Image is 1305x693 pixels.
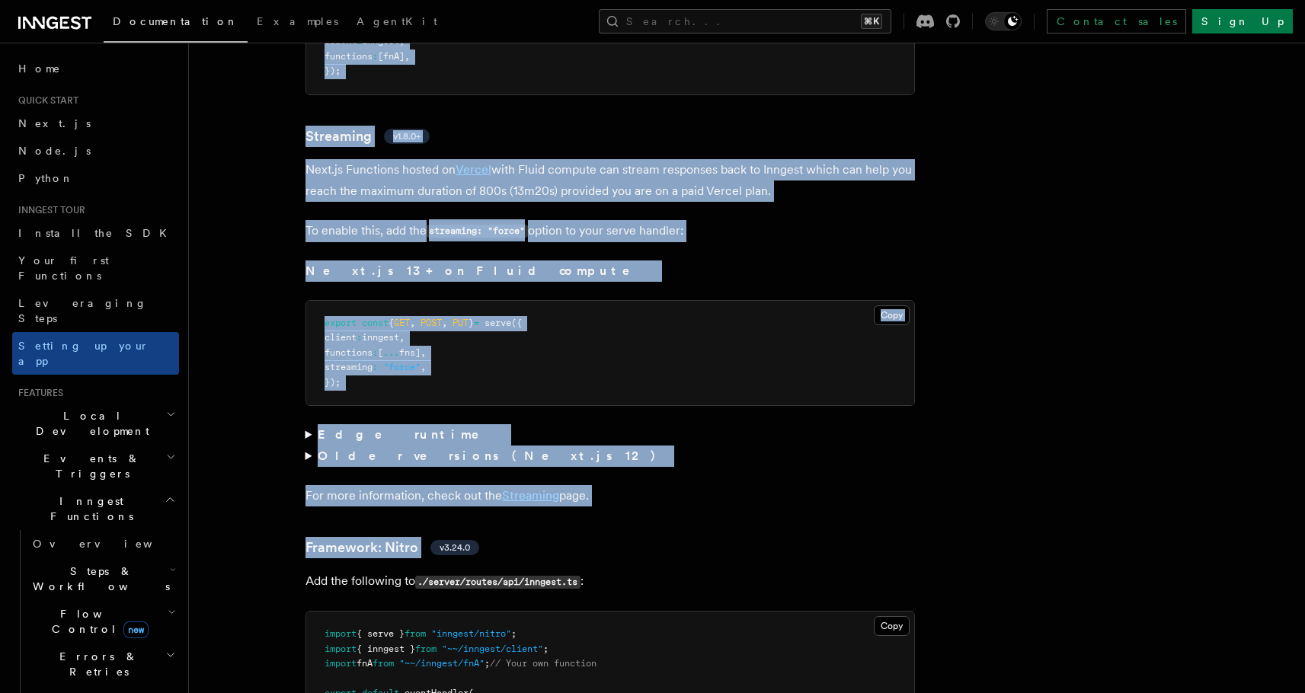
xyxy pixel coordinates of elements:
[399,347,421,358] span: fns]
[325,332,357,343] span: client
[502,488,559,503] a: Streaming
[431,628,511,639] span: "inngest/nitro"
[12,94,78,107] span: Quick start
[305,445,915,467] summary: Older versions (Next.js 12)
[18,297,147,324] span: Leveraging Steps
[12,493,165,524] span: Inngest Functions
[543,643,549,654] span: ;
[27,643,179,685] button: Errors & Retries
[305,424,915,445] summary: Edge runtime
[104,5,248,43] a: Documentation
[257,15,338,27] span: Examples
[485,658,490,669] span: ;
[373,362,378,372] span: :
[325,377,341,388] span: });
[325,362,373,372] span: streaming
[18,172,74,184] span: Python
[27,649,165,679] span: Errors & Retries
[410,318,415,328] span: ,
[405,628,426,639] span: from
[305,263,651,278] strong: Next.js 13+ on Fluid compute
[393,130,421,142] span: v1.8.0+
[378,51,405,62] span: [fnA]
[405,51,410,62] span: ,
[511,318,522,328] span: ({
[12,487,179,530] button: Inngest Functions
[18,254,109,282] span: Your first Functions
[373,51,378,62] span: :
[113,15,238,27] span: Documentation
[357,658,373,669] span: fnA
[12,110,179,137] a: Next.js
[378,347,383,358] span: [
[12,55,179,82] a: Home
[325,65,341,76] span: });
[394,318,410,328] span: GET
[305,126,430,147] a: Streamingv1.8.0+
[874,616,910,636] button: Copy
[357,332,362,343] span: :
[362,332,399,343] span: inngest
[325,658,357,669] span: import
[33,538,190,550] span: Overview
[248,5,347,41] a: Examples
[12,387,63,399] span: Features
[12,332,179,375] a: Setting up your app
[485,318,511,328] span: serve
[421,347,426,358] span: ,
[415,576,581,589] code: ./server/routes/api/inngest.ts
[305,537,479,558] a: Framework: Nitrov3.24.0
[440,541,470,554] span: v3.24.0
[389,318,394,328] span: {
[305,570,915,592] p: Add the following to :
[861,14,882,29] kbd: ⌘K
[27,600,179,643] button: Flow Controlnew
[874,305,910,325] button: Copy
[383,347,399,358] span: ...
[305,485,915,506] p: For more information, check out the page.
[442,318,447,328] span: ,
[373,347,378,358] span: :
[12,137,179,164] a: Node.js
[383,362,421,372] span: "force"
[985,12,1022,30] button: Toggle dark mode
[442,643,543,654] span: "~~/inngest/client"
[12,204,85,216] span: Inngest tour
[325,318,357,328] span: export
[474,318,479,328] span: =
[325,51,373,62] span: functions
[469,318,474,328] span: }
[27,530,179,557] a: Overview
[318,449,664,463] strong: Older versions (Next.js 12)
[18,145,91,157] span: Node.js
[18,340,149,367] span: Setting up your app
[305,220,915,242] p: To enable this, add the option to your serve handler:
[1047,9,1186,34] a: Contact sales
[12,451,166,481] span: Events & Triggers
[399,658,485,669] span: "~~/inngest/fnA"
[27,564,170,594] span: Steps & Workflows
[357,643,415,654] span: { inngest }
[12,445,179,487] button: Events & Triggers
[12,402,179,445] button: Local Development
[12,219,179,247] a: Install the SDK
[373,658,394,669] span: from
[490,658,597,669] span: // Your own function
[421,318,442,328] span: POST
[12,247,179,289] a: Your first Functions
[415,643,437,654] span: from
[456,162,491,177] a: Vercel
[511,628,517,639] span: ;
[399,332,405,343] span: ,
[18,61,61,76] span: Home
[427,225,528,238] code: streaming: "force"
[12,408,166,439] span: Local Development
[599,9,891,34] button: Search...⌘K
[347,5,446,41] a: AgentKit
[325,643,357,654] span: import
[27,606,168,637] span: Flow Control
[12,164,179,192] a: Python
[357,15,437,27] span: AgentKit
[318,427,501,442] strong: Edge runtime
[27,557,179,600] button: Steps & Workflows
